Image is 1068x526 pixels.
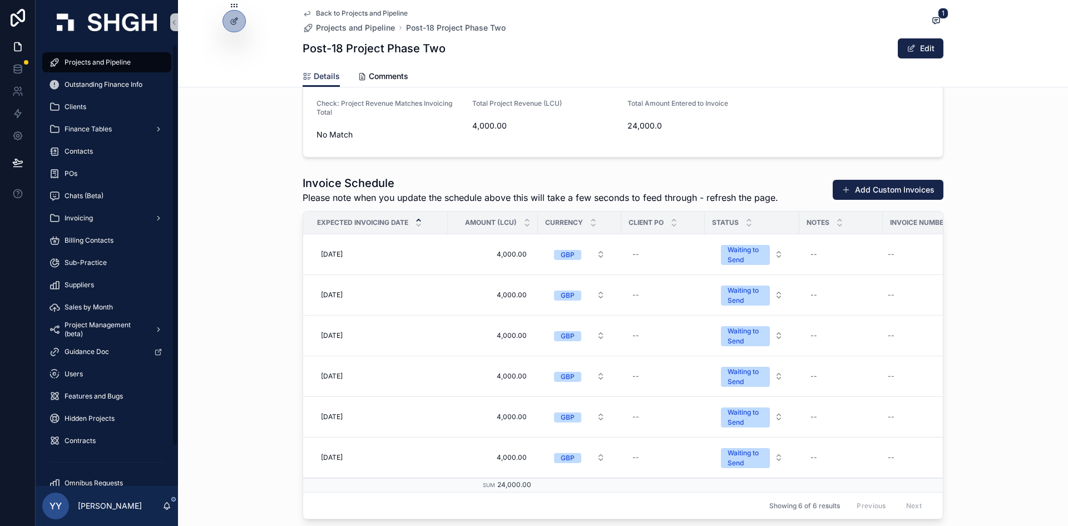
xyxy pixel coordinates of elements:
a: Project Management (beta) [42,319,171,340]
div: -- [810,291,817,299]
a: Projects and Pipeline [42,52,171,72]
span: 4,000.00 [459,291,527,299]
span: 24,000.0 [627,120,774,131]
a: Outstanding Finance Info [42,75,171,95]
span: 4,000.00 [472,120,619,131]
button: Select Button [545,285,614,305]
div: -- [810,453,817,462]
span: Omnibus Requests [65,479,123,488]
span: Finance Tables [65,125,112,134]
span: POs [65,169,77,178]
span: No Match [317,129,463,140]
span: 4,000.00 [459,412,527,421]
a: Suppliers [42,275,171,295]
span: Details [314,71,340,82]
span: Total Amount Entered to Invoice [627,99,728,107]
a: Back to Projects and Pipeline [303,9,408,18]
span: Project Management (beta) [65,321,146,338]
span: [DATE] [321,372,343,381]
button: Add Custom Invoices [833,180,943,200]
a: Sales by Month [42,297,171,317]
div: -- [888,331,894,340]
span: Features and Bugs [65,392,123,401]
div: -- [888,250,894,259]
span: Chats (Beta) [65,191,103,200]
div: -- [632,331,639,340]
div: scrollable content [36,45,178,486]
div: -- [632,250,639,259]
span: Comments [369,71,408,82]
div: -- [888,291,894,299]
div: GBP [561,453,575,463]
div: -- [810,250,817,259]
div: GBP [561,372,575,382]
a: Projects and Pipeline [303,22,395,33]
span: YY [50,499,62,513]
div: Waiting to Send [728,286,763,306]
a: Billing Contacts [42,230,171,250]
span: Suppliers [65,281,94,289]
span: Post-18 Project Phase Two [406,22,506,33]
p: [PERSON_NAME] [78,500,142,512]
a: Details [303,66,340,87]
a: Features and Bugs [42,386,171,406]
span: 4,000.00 [459,331,527,340]
a: Finance Tables [42,119,171,139]
div: -- [632,412,639,421]
button: Select Button [545,407,614,427]
span: Notes [807,218,829,227]
div: GBP [561,331,575,341]
span: 24,000.00 [497,480,531,489]
span: Please note when you update the schedule above this will take a few seconds to feed through - ref... [303,191,778,204]
span: Outstanding Finance Info [65,80,142,89]
span: Billing Contacts [65,236,113,245]
div: -- [810,412,817,421]
a: POs [42,164,171,184]
div: Waiting to Send [728,407,763,427]
button: Select Button [712,239,792,269]
span: Check: Project Revenue Matches Invoicing Total [317,99,452,116]
span: 4,000.00 [459,372,527,381]
a: Users [42,364,171,384]
button: Select Button [712,280,792,310]
a: Contacts [42,141,171,161]
span: [DATE] [321,291,343,299]
span: Showing 6 of 6 results [769,502,840,510]
button: Select Button [545,366,614,386]
button: Select Button [545,326,614,346]
a: Contracts [42,431,171,451]
span: 4,000.00 [459,453,527,462]
a: Sub-Practice [42,253,171,273]
span: Guidance Doc [65,347,109,356]
span: Currency [545,218,583,227]
div: -- [632,291,639,299]
span: 1 [938,8,948,19]
div: -- [888,372,894,381]
button: 1 [929,14,943,28]
div: -- [888,412,894,421]
h1: Invoice Schedule [303,175,778,191]
div: -- [888,453,894,462]
span: Invoice Number [890,218,948,227]
span: Amount (LCU) [465,218,517,227]
span: Contracts [65,436,96,445]
small: Sum [483,482,495,488]
span: [DATE] [321,250,343,259]
span: Contacts [65,147,93,156]
button: Select Button [545,244,614,264]
span: Sales by Month [65,303,113,312]
span: Sub-Practice [65,258,107,267]
div: Waiting to Send [728,367,763,387]
span: 4,000.00 [459,250,527,259]
div: -- [632,453,639,462]
span: [DATE] [321,331,343,340]
a: Chats (Beta) [42,186,171,206]
div: -- [632,372,639,381]
a: Clients [42,97,171,117]
span: Total Project Revenue (LCU) [472,99,562,107]
span: Back to Projects and Pipeline [316,9,408,18]
span: Invoicing [65,214,93,223]
div: GBP [561,291,575,301]
span: Clients [65,102,86,111]
button: Edit [898,38,943,58]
